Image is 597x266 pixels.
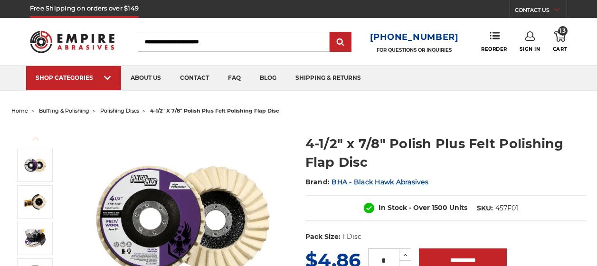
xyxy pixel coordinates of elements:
a: shipping & returns [286,66,370,90]
img: felt flap disc for angle grinder [23,190,47,214]
a: blog [250,66,286,90]
span: Cart [553,46,567,52]
button: Previous [24,128,47,149]
a: CONTACT US [515,5,567,18]
input: Submit [331,33,350,52]
p: FOR QUESTIONS OR INQUIRIES [370,47,459,53]
a: Reorder [481,31,507,52]
a: about us [121,66,171,90]
span: 4-1/2" x 7/8" polish plus felt polishing flap disc [150,107,279,114]
span: Units [449,203,467,212]
a: 13 Cart [553,31,567,52]
a: home [11,107,28,114]
a: BHA - Black Hawk Abrasives [332,178,428,186]
a: polishing discs [100,107,139,114]
span: Reorder [481,46,507,52]
span: In Stock [379,203,407,212]
div: SHOP CATEGORIES [36,74,112,81]
span: 13 [558,26,568,36]
dd: 1 Disc [342,232,361,242]
a: contact [171,66,218,90]
img: buffing and polishing felt flap disc [23,153,47,177]
a: buffing & polishing [39,107,89,114]
a: faq [218,66,250,90]
dt: Pack Size: [305,232,341,242]
dt: SKU: [477,203,493,213]
span: Brand: [305,178,330,186]
img: angle grinder buffing flap disc [23,227,47,250]
h1: 4-1/2" x 7/8" Polish Plus Felt Polishing Flap Disc [305,134,586,171]
span: Sign In [520,46,540,52]
dd: 457F01 [495,203,518,213]
a: [PHONE_NUMBER] [370,30,459,44]
span: - Over [409,203,430,212]
span: 1500 [432,203,447,212]
img: Empire Abrasives [30,25,114,58]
